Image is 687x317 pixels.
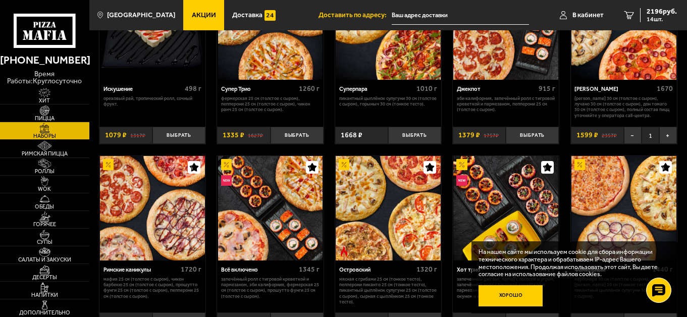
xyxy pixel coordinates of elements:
div: [PERSON_NAME] [574,86,654,93]
span: Доставить по адресу: [319,12,392,19]
span: 1668 ₽ [341,132,362,139]
img: Островский [336,156,441,261]
span: 2196 руб. [647,8,677,15]
span: 1320 г [416,265,437,274]
span: 1079 ₽ [105,132,127,139]
a: АкционныйНовинкаХот трио [453,156,559,261]
p: Запеченный [PERSON_NAME] с лососем и угрём, Запечённый ролл с тигровой креветкой и пармезаном, Не... [457,276,555,299]
img: Фамильный [571,156,676,261]
span: В кабинет [572,12,604,19]
a: АкционныйФамильный [571,156,677,261]
img: Новинка [456,175,467,186]
img: Хот трио [453,156,558,261]
div: Хот трио [457,267,536,274]
span: 1599 ₽ [576,132,598,139]
a: АкционныйНовинкаВсё включено [217,156,323,261]
span: Акции [192,12,216,19]
img: Острое блюдо [339,246,349,257]
span: 1 [642,127,659,144]
span: 1010 г [416,84,437,93]
span: 14 шт. [647,16,677,22]
span: 1335 ₽ [223,132,244,139]
p: Эби Калифорния, Запечённый ролл с тигровой креветкой и пармезаном, Пепперони 25 см (толстое с сыр... [457,95,555,113]
div: Джекпот [457,86,536,93]
span: 915 г [539,84,555,93]
button: Выбрать [271,127,324,144]
p: Мясная с грибами 25 см (тонкое тесто), Пепперони Пиканто 25 см (тонкое тесто), Пикантный цыплёнок... [339,276,438,305]
p: Мафия 25 см (толстое с сыром), Чикен Барбекю 25 см (толстое с сыром), Прошутто Фунги 25 см (толст... [103,276,202,299]
span: 1379 ₽ [458,132,480,139]
img: Акционный [221,159,232,170]
div: Всё включено [221,267,296,274]
img: 15daf4d41897b9f0e9f617042186c801.svg [265,10,275,21]
button: + [659,127,677,144]
button: Выбрать [506,127,559,144]
a: АкционныйОстрое блюдоОстровский [335,156,441,261]
span: 1345 г [299,265,320,274]
img: Новинка [221,175,232,186]
s: 1627 ₽ [248,132,263,139]
button: Выбрать [388,127,441,144]
img: Римские каникулы [100,156,205,261]
span: [GEOGRAPHIC_DATA] [107,12,175,19]
p: [PERSON_NAME] 30 см (толстое с сыром), Лучано 30 см (толстое с сыром), Дон Томаго 30 см (толстое ... [574,95,673,118]
img: Акционный [574,159,585,170]
span: 1670 [657,84,673,93]
img: Акционный [339,159,349,170]
span: Доставка [232,12,262,19]
input: Ваш адрес доставки [392,6,529,25]
s: 2357 ₽ [602,132,617,139]
div: Суперпара [339,86,414,93]
img: Акционный [103,159,114,170]
s: 1317 ₽ [130,132,145,139]
button: − [624,127,642,144]
div: Искушение [103,86,183,93]
p: Фермерская 25 см (толстое с сыром), Пепперони 25 см (толстое с сыром), Чикен Ранч 25 см (толстое ... [221,95,320,113]
div: Римские каникулы [103,267,179,274]
div: Супер Трио [221,86,296,93]
span: 498 г [185,84,201,93]
button: Выбрать [152,127,205,144]
span: 1720 г [181,265,201,274]
p: На нашем сайте мы используем cookie для сбора информации технического характера и обрабатываем IP... [479,248,664,278]
div: Островский [339,267,414,274]
p: Ореховый рай, Тропический ролл, Сочный фрукт. [103,95,202,107]
s: 1757 ₽ [484,132,499,139]
p: Запечённый ролл с тигровой креветкой и пармезаном, Эби Калифорния, Фермерская 25 см (толстое с сы... [221,276,320,299]
p: Пикантный цыплёнок сулугуни 30 см (толстое с сыром), Горыныч 30 см (тонкое тесто). [339,95,438,107]
img: Всё включено [218,156,323,261]
span: 1260 г [299,84,320,93]
img: Акционный [456,159,467,170]
button: Хорошо [479,285,543,307]
a: АкционныйРимские каникулы [99,156,205,261]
